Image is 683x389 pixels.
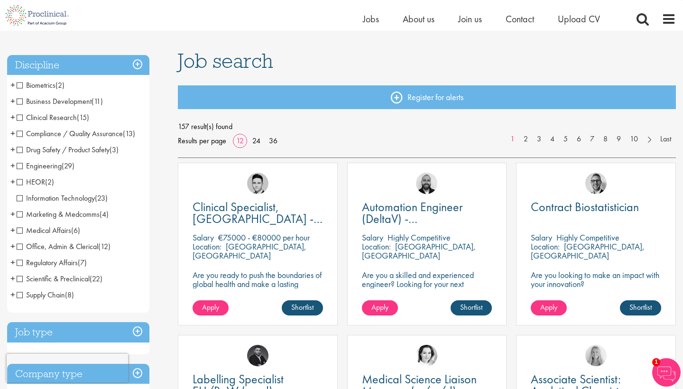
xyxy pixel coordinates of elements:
[17,161,74,171] span: Engineering
[362,199,476,239] span: Automation Engineer (DeltaV) - [GEOGRAPHIC_DATA]
[17,129,123,139] span: Compliance / Quality Assurance
[17,225,80,235] span: Medical Affairs
[403,13,434,25] a: About us
[10,158,15,173] span: +
[17,209,100,219] span: Marketing & Medcomms
[519,134,533,145] a: 2
[65,290,74,300] span: (8)
[193,241,306,261] p: [GEOGRAPHIC_DATA], [GEOGRAPHIC_DATA]
[559,134,572,145] a: 5
[531,241,560,252] span: Location:
[652,358,681,387] img: Chatbot
[17,96,92,106] span: Business Development
[193,201,323,225] a: Clinical Specialist, [GEOGRAPHIC_DATA] - Cardiac
[193,232,214,243] span: Salary
[10,110,15,124] span: +
[247,173,268,194] img: Connor Lynes
[10,255,15,269] span: +
[585,134,599,145] a: 7
[416,173,437,194] img: Jordan Kiely
[17,129,135,139] span: Compliance / Quality Assurance
[17,290,74,300] span: Supply Chain
[266,136,281,146] a: 36
[620,300,661,315] a: Shortlist
[416,345,437,366] img: Greta Prestel
[540,302,557,312] span: Apply
[218,232,310,243] p: €75000 - €80000 per hour
[193,270,323,315] p: Are you ready to push the boundaries of global health and make a lasting impact? This role at a h...
[655,134,676,145] a: Last
[17,177,45,187] span: HEOR
[10,287,15,302] span: +
[17,112,89,122] span: Clinical Research
[7,55,149,75] h3: Discipline
[612,134,626,145] a: 9
[531,300,567,315] a: Apply
[10,94,15,108] span: +
[7,322,149,343] h3: Job type
[247,345,268,366] img: Fidan Beqiraj
[233,136,247,146] a: 12
[362,270,492,306] p: Are you a skilled and experienced engineer? Looking for your next opportunity to assist with impa...
[362,241,476,261] p: [GEOGRAPHIC_DATA], [GEOGRAPHIC_DATA]
[193,300,229,315] a: Apply
[10,223,15,237] span: +
[55,80,65,90] span: (2)
[123,129,135,139] span: (13)
[458,13,482,25] a: Join us
[282,300,323,315] a: Shortlist
[98,241,111,251] span: (12)
[17,241,98,251] span: Office, Admin & Clerical
[362,300,398,315] a: Apply
[193,241,222,252] span: Location:
[10,271,15,286] span: +
[531,201,661,213] a: Contract Biostatistician
[451,300,492,315] a: Shortlist
[362,232,383,243] span: Salary
[17,274,102,284] span: Scientific & Preclinical
[363,13,379,25] a: Jobs
[110,145,119,155] span: (3)
[585,345,607,366] a: Shannon Briggs
[17,241,111,251] span: Office, Admin & Clerical
[558,13,600,25] a: Upload CV
[585,173,607,194] img: George Breen
[45,177,54,187] span: (2)
[531,270,661,288] p: Are you looking to make an impact with your innovation?
[7,354,128,382] iframe: reCAPTCHA
[17,80,55,90] span: Biometrics
[17,161,62,171] span: Engineering
[95,193,108,203] span: (23)
[532,134,546,145] a: 3
[531,241,645,261] p: [GEOGRAPHIC_DATA], [GEOGRAPHIC_DATA]
[10,175,15,189] span: +
[17,112,77,122] span: Clinical Research
[17,258,78,268] span: Regulatory Affairs
[10,239,15,253] span: +
[599,134,612,145] a: 8
[17,145,110,155] span: Drug Safety / Product Safety
[10,126,15,140] span: +
[77,112,89,122] span: (15)
[17,177,54,187] span: HEOR
[572,134,586,145] a: 6
[506,134,519,145] a: 1
[17,258,87,268] span: Regulatory Affairs
[545,134,559,145] a: 4
[17,274,90,284] span: Scientific & Preclinical
[17,290,65,300] span: Supply Chain
[10,78,15,92] span: +
[625,134,643,145] a: 10
[506,13,534,25] a: Contact
[178,48,273,74] span: Job search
